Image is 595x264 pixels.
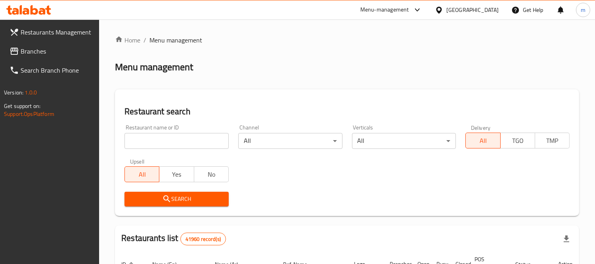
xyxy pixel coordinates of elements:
input: Search for restaurant name or ID.. [124,133,229,149]
a: Support.OpsPlatform [4,109,54,119]
span: Search [131,194,222,204]
button: TGO [500,133,535,148]
div: All [238,133,342,149]
span: Menu management [149,35,202,45]
div: Total records count [180,233,226,245]
span: Search Branch Phone [21,66,93,75]
h2: Restaurants list [121,232,226,245]
span: All [469,135,497,146]
div: Export file [557,229,576,249]
button: Yes [159,166,194,182]
li: / [143,35,146,45]
span: Get support on: [4,101,40,111]
span: 41960 record(s) [181,235,226,243]
button: No [194,166,229,182]
h2: Restaurant search [124,106,570,118]
a: Home [115,35,140,45]
span: Restaurants Management [21,27,93,37]
span: No [197,169,226,180]
div: [GEOGRAPHIC_DATA] [446,6,499,14]
div: All [352,133,456,149]
span: TGO [504,135,532,146]
button: All [465,133,500,148]
a: Search Branch Phone [3,61,99,80]
label: Upsell [130,158,145,164]
nav: breadcrumb [115,35,579,45]
span: 1.0.0 [25,87,37,98]
div: Menu-management [360,5,409,15]
span: Version: [4,87,23,98]
span: Yes [163,169,191,180]
a: Branches [3,42,99,61]
span: TMP [538,135,566,146]
button: TMP [535,133,570,148]
a: Restaurants Management [3,23,99,42]
button: All [124,166,159,182]
span: All [128,169,156,180]
button: Search [124,192,229,206]
span: Branches [21,46,93,56]
h2: Menu management [115,61,193,73]
label: Delivery [471,125,491,130]
span: m [581,6,585,14]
